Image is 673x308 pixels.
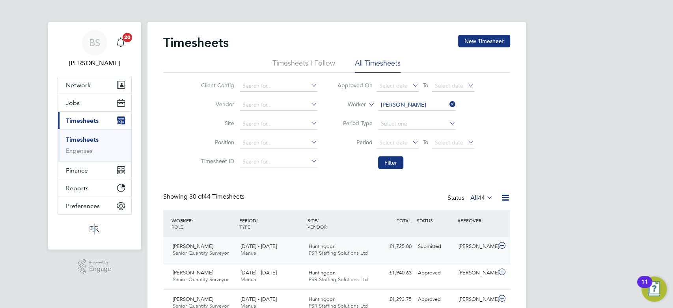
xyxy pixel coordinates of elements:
span: PSR Staffing Solutions Ltd [309,276,368,283]
input: Select one [378,118,456,130]
input: Search for... [240,81,317,92]
span: 44 [478,194,485,202]
span: TOTAL [397,217,411,223]
span: To [420,80,431,90]
div: Showing [163,193,246,201]
div: £1,725.00 [374,240,415,253]
span: Senior Quantity Surveyor [173,276,229,283]
span: / [317,217,319,223]
span: / [192,217,193,223]
nav: Main navigation [48,22,141,250]
span: Preferences [66,202,100,210]
span: Huntingdon [309,243,336,250]
span: [DATE] - [DATE] [240,269,277,276]
button: New Timesheet [458,35,510,47]
span: Engage [89,266,111,272]
span: Select date [379,139,408,146]
button: Network [58,76,131,94]
span: Network [66,81,91,89]
div: £1,940.63 [374,267,415,280]
button: Finance [58,162,131,179]
span: [PERSON_NAME] [173,296,213,302]
span: VENDOR [308,223,327,230]
span: Select date [435,139,463,146]
span: 44 Timesheets [189,193,244,201]
button: Reports [58,179,131,197]
input: Search for... [240,137,317,148]
button: Open Resource Center, 11 new notifications [641,276,667,302]
h2: Timesheets [163,35,229,51]
div: APPROVER [455,213,496,227]
span: Select date [379,82,408,89]
label: Worker [330,101,366,109]
span: BS [89,38,100,48]
span: [PERSON_NAME] [173,243,213,250]
div: WORKER [170,213,238,234]
button: Filter [378,156,403,169]
span: 20 [123,33,132,42]
div: Approved [415,293,456,306]
a: BS[PERSON_NAME] [58,30,132,68]
span: / [256,217,258,223]
div: £1,293.75 [374,293,415,306]
a: 20 [113,30,129,55]
img: psrsolutions-logo-retina.png [87,223,101,235]
label: Period [337,139,373,146]
input: Search for... [240,100,317,111]
span: Manual [240,250,257,256]
div: STATUS [415,213,456,227]
input: Search for... [378,100,456,111]
button: Jobs [58,94,131,111]
span: ROLE [172,223,183,230]
label: Position [199,139,234,146]
button: Timesheets [58,112,131,129]
a: Powered byEngage [78,259,111,274]
span: TYPE [239,223,250,230]
span: Huntingdon [309,269,336,276]
label: Site [199,120,234,127]
span: Jobs [66,99,80,107]
span: Reports [66,184,89,192]
span: Timesheets [66,117,99,124]
div: PERIOD [237,213,306,234]
label: All [470,194,493,202]
a: Go to home page [58,223,132,235]
input: Search for... [240,118,317,130]
span: Beth Seddon [58,58,132,68]
label: Timesheet ID [199,158,234,165]
div: [PERSON_NAME] [455,240,496,253]
div: Approved [415,267,456,280]
div: Status [447,193,494,204]
span: To [420,137,431,147]
div: [PERSON_NAME] [455,293,496,306]
span: 30 of [189,193,203,201]
span: [PERSON_NAME] [173,269,213,276]
span: [DATE] - [DATE] [240,243,277,250]
div: Timesheets [58,129,131,161]
li: All Timesheets [355,58,401,73]
div: 11 [641,282,648,292]
span: Senior Quantity Surveyor [173,250,229,256]
div: SITE [306,213,374,234]
span: Powered by [89,259,111,266]
label: Client Config [199,82,234,89]
span: Manual [240,276,257,283]
li: Timesheets I Follow [272,58,335,73]
input: Search for... [240,156,317,167]
span: PSR Staffing Solutions Ltd [309,250,368,256]
label: Approved On [337,82,373,89]
div: Submitted [415,240,456,253]
button: Preferences [58,197,131,214]
a: Expenses [66,147,93,154]
label: Vendor [199,101,234,108]
span: Select date [435,82,463,89]
span: Huntingdon [309,296,336,302]
span: [DATE] - [DATE] [240,296,277,302]
label: Period Type [337,120,373,127]
a: Timesheets [66,136,99,143]
div: [PERSON_NAME] [455,267,496,280]
span: Finance [66,167,88,174]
